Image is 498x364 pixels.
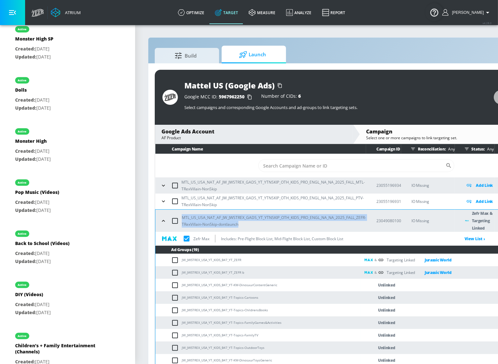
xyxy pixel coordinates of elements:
div: Dolls [15,87,51,96]
div: Add Link [465,198,495,205]
p: Any [485,146,494,152]
span: Created: [15,148,35,154]
a: measure [244,1,281,24]
div: Add Link [465,182,495,189]
div: active [18,283,27,287]
a: Report [317,1,351,24]
div: active [18,232,27,235]
div: active [18,130,27,133]
p: MTL_US_USA_NAT_AF_JW_JWSTREX_GADS_YT_YTNSKIP_OTH_KIDS_PRO_ENGL_NA_NA_2025_FALL_ZEFR-TRexVillain-N... [182,214,366,228]
p: Any [446,146,455,152]
div: activeMonster High SPCreated:[DATE]Updated:[DATE] [10,20,125,66]
div: Reconciliation: [408,144,455,154]
td: JW_JWSTREX_USA_YT_KIDS_B47_YT-Topics-ChildrensBooks [155,304,360,316]
p: Unlinked [378,306,395,314]
p: [DATE] [15,147,51,155]
div: active [18,334,27,338]
p: [DATE] [15,250,69,258]
div: active [18,79,27,82]
div: AF Product [161,135,346,141]
p: [DATE] [15,53,53,61]
div: Atrium [62,10,81,15]
button: [PERSON_NAME] [442,9,492,16]
p: [DATE] [15,104,51,112]
td: JW_JWSTREX_USA_YT_KIDS_B47_YT-Topics-OutdoorToys [155,341,360,354]
div: Children's + Family Entertainment (Channels) [15,342,105,358]
td: JW_JWSTREX_USA_YT_KIDS_B47_YT-Topics-FamilyTV [155,329,360,341]
div: DIY (Videos) [15,291,51,301]
span: Created: [15,97,35,103]
div: activeMonster HighCreated:[DATE]Updated:[DATE] [10,122,125,168]
p: Unlinked [378,344,395,351]
p: Unlinked [378,357,395,364]
span: Launch [228,47,277,62]
p: MTL_US_USA_NAT_AF_JW_JWSTREX_GADS_YT_YTNSKIP_OTH_KIDS_PRO_ENGL_NA_NA_2025_FALL_MTL-TRexVillain-No... [182,179,366,192]
span: Build [161,48,210,63]
th: Campaign Name [155,144,366,154]
div: Number of CIDs: [261,94,301,100]
div: Monster High [15,138,51,147]
p: Add Link [476,198,493,205]
span: Created: [15,301,35,307]
div: activeBack to School (Videos)Created:[DATE]Updated:[DATE] [10,224,125,270]
td: JW_JWSTREX_USA_YT_KIDS_B47_YT-Topics-Cartoons [155,291,360,304]
div: activePop Music (Videos)Created:[DATE]Updated:[DATE] [10,173,125,219]
div: Targeting Linked [387,269,452,276]
span: login as: justin.nim@zefr.com [449,10,484,15]
span: Updated: [15,207,36,213]
td: JW_JWSTREX_USA_YT_KIDS_B47_YT-KW-DinosaurContentGeneric [155,279,360,291]
input: Search Campaign Name or ID [258,159,446,172]
p: Unlinked [378,332,395,339]
a: Jurassic World [415,256,452,264]
span: Updated: [15,258,36,264]
span: Updated: [15,156,36,162]
td: JW_JWSTREX_USA_YT_KIDS_B47_YT-Topics-FamilyGames&Activities [155,316,360,329]
span: Created: [15,250,35,256]
p: [DATE] [15,309,51,317]
td: JW_JWSTREX_USA_YT_KIDS_B47_YT_ZEFR b [155,266,360,279]
p: 23055196934 [376,182,401,189]
p: [DATE] [15,45,53,53]
a: Jurassic World [415,269,452,276]
div: Back to School (Videos) [15,240,69,250]
p: 23049080100 [376,217,401,224]
span: Created: [15,46,35,52]
div: activeDIY (Videos)Created:[DATE]Updated:[DATE] [10,275,125,321]
p: [DATE] [15,258,69,266]
p: Includes: Pre-Flight Block List, Mid-Flight Block List, Custom Block List [221,235,343,242]
a: optimize [173,1,210,24]
div: Targeting Linked [387,256,452,264]
p: Unlinked [378,281,395,289]
span: v 4.28.0 [483,21,492,25]
div: Google MCC ID: [184,94,255,100]
span: Updated: [15,54,36,60]
p: IO Missing [411,217,455,224]
p: Zefr Max [193,235,209,242]
div: active [18,28,27,31]
p: [DATE] [15,96,51,104]
td: JW_JWSTREX_USA_YT_KIDS_B47_YT_ZEFR [155,254,360,266]
div: activeDollsCreated:[DATE]Updated:[DATE] [10,71,125,117]
p: IO Missing [411,198,455,205]
span: 5967962250 [219,94,244,100]
div: Status: [462,144,495,154]
span: Created: [15,199,35,205]
button: Open Resource Center [425,3,443,21]
div: Google Ads AccountAF Product [155,125,353,144]
div: Monster High SP [15,36,53,45]
a: View List › [465,236,485,241]
div: Mattel US (Google Ads) [184,80,275,91]
div: Google Ads Account [161,128,346,135]
p: Unlinked [378,319,395,326]
p: [DATE] [15,301,51,309]
div: Pop Music (Videos) [15,189,59,198]
span: Updated: [15,105,36,111]
div: active [18,181,27,184]
span: 6 [298,93,301,99]
p: Unlinked [378,294,395,301]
